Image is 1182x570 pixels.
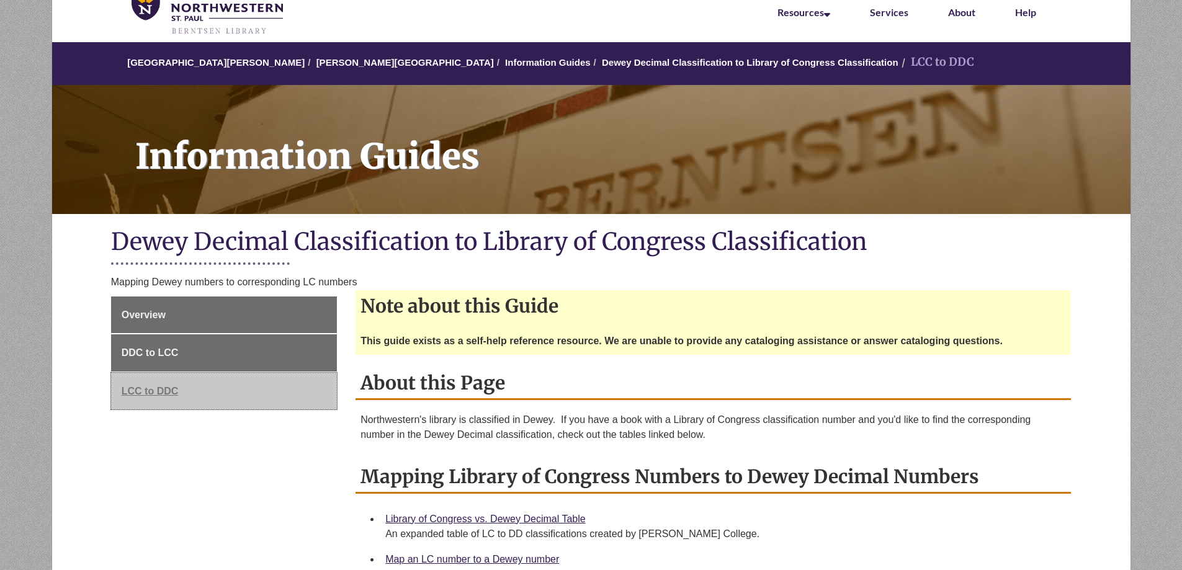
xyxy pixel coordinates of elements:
[356,290,1071,321] h2: Note about this Guide
[356,367,1071,400] h2: About this Page
[505,57,591,68] a: Information Guides
[385,514,586,524] a: Library of Congress vs. Dewey Decimal Table
[122,309,166,320] span: Overview
[870,6,908,18] a: Services
[127,57,305,68] a: [GEOGRAPHIC_DATA][PERSON_NAME]
[122,347,179,358] span: DDC to LCC
[360,336,1003,346] strong: This guide exists as a self-help reference resource. We are unable to provide any cataloging assi...
[122,85,1131,198] h1: Information Guides
[111,296,337,334] a: Overview
[111,277,357,287] span: Mapping Dewey numbers to corresponding LC numbers
[360,412,1066,442] p: Northwestern's library is classified in Dewey. If you have a book with a Library of Congress clas...
[385,527,1061,541] div: An expanded table of LC to DD classifications created by [PERSON_NAME] College.
[111,296,337,410] div: Guide Page Menu
[948,6,975,18] a: About
[316,57,494,68] a: [PERSON_NAME][GEOGRAPHIC_DATA]
[602,57,898,68] a: Dewey Decimal Classification to Library of Congress Classification
[111,334,337,372] a: DDC to LCC
[122,386,179,396] span: LCC to DDC
[111,226,1072,259] h1: Dewey Decimal Classification to Library of Congress Classification
[777,6,830,18] a: Resources
[52,85,1131,214] a: Information Guides
[898,53,974,71] li: LCC to DDC
[111,373,337,410] a: LCC to DDC
[385,554,559,564] a: Map an LC number to a Dewey number
[1015,6,1036,18] a: Help
[356,461,1071,494] h2: Mapping Library of Congress Numbers to Dewey Decimal Numbers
